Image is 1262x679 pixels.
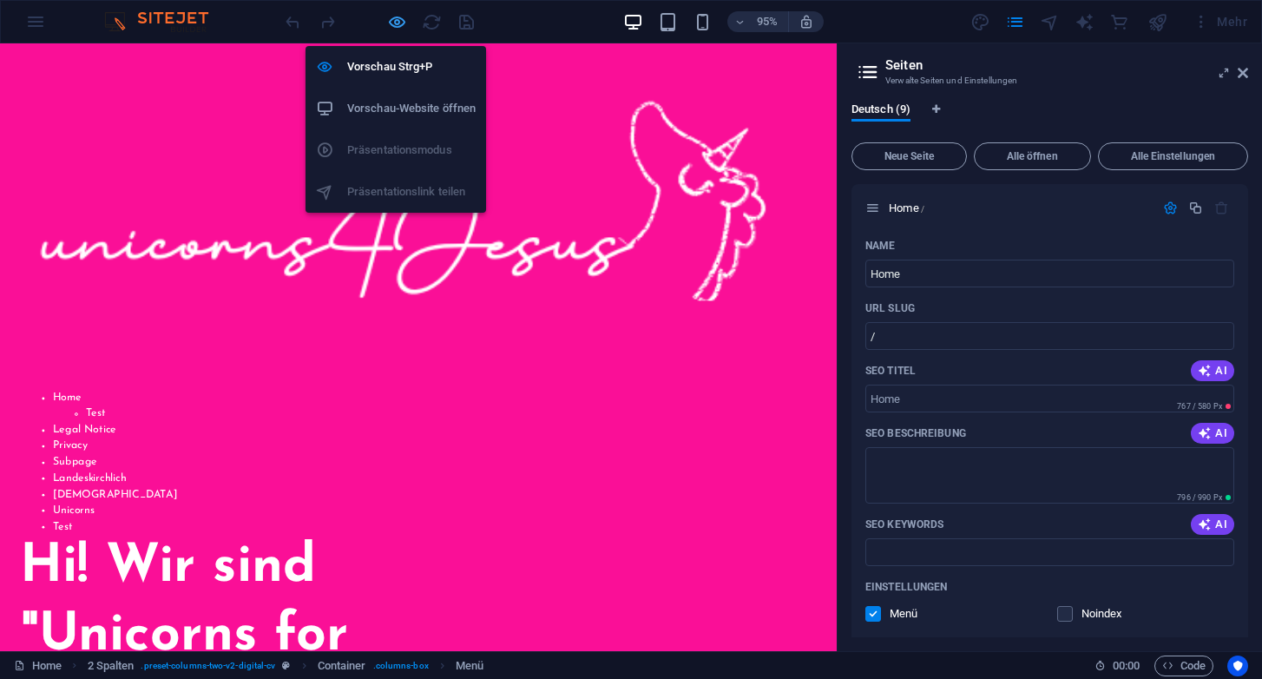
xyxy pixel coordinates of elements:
[1005,12,1025,32] i: Seiten (Strg+Alt+S)
[56,435,102,446] a: Subpage
[1177,493,1222,502] span: 796 / 990 Px
[282,661,290,670] i: Dieses Element ist ein anpassbares Preset
[1106,151,1240,162] span: Alle Einstellungen
[347,56,476,77] h6: Vorschau Strg+P
[889,201,924,214] span: Klick, um Seite zu öffnen
[753,11,781,32] h6: 95%
[865,364,916,378] p: SEO Titel
[1191,514,1234,535] button: AI
[884,202,1154,214] div: Home/
[1173,491,1234,504] span: Berechnete Pixellänge in Suchergebnissen
[56,401,122,412] a: Legal Notice
[14,656,62,676] a: Klick, um Auswahl aufzuheben. Doppelklick öffnet Seitenverwaltung
[88,656,135,676] span: Klick zum Auswählen. Doppelklick zum Bearbeiten
[859,151,959,162] span: Neue Seite
[1005,11,1026,32] button: pages
[456,656,483,676] span: Klick zum Auswählen. Doppelklick zum Bearbeiten
[865,580,947,594] p: Einstellungen
[56,367,86,379] a: Home
[56,469,187,480] a: [DEMOGRAPHIC_DATA]
[865,517,943,531] p: SEO Keywords
[318,656,366,676] span: Klick zum Auswählen. Doppelklick zum Bearbeiten
[88,656,484,676] nav: breadcrumb
[1227,656,1248,676] button: Usercentrics
[851,142,967,170] button: Neue Seite
[1191,360,1234,381] button: AI
[1198,517,1227,531] span: AI
[890,606,946,622] p: Definiert, ob diese Seite in einem automatisch generierten Menü erscheint.
[1098,142,1248,170] button: Alle Einstellungen
[865,301,915,315] p: URL SLUG
[885,73,1213,89] h3: Verwalte Seiten und Einstellungen
[56,452,133,463] a: Landeskirchlich
[1162,656,1206,676] span: Code
[1154,656,1213,676] button: Code
[851,102,1248,135] div: Sprachen-Tabs
[100,11,230,32] img: Editor Logo
[865,322,1234,350] input: Letzter Teil der URL für diese Seite
[865,385,1234,412] input: Der Seitentitel in Suchergebnissen und Browser-Tabs
[1177,402,1222,411] span: 767 / 580 Px
[1081,606,1138,622] p: Weist Suchmaschinen an, diese Seite aus Suchergebnissen auszuschließen.
[1094,656,1140,676] h6: Session-Zeit
[865,426,966,440] p: SEO Beschreibung
[1188,201,1203,215] div: Duplizieren
[885,57,1248,73] h2: Seiten
[865,239,895,253] p: Name
[1173,400,1234,412] span: Berechnete Pixellänge in Suchergebnissen
[56,485,99,497] a: Unicorns
[56,418,92,429] a: Privacy
[865,447,1234,504] textarea: Der Text in Suchergebnissen und Social Media
[56,503,76,514] a: Test
[1214,201,1229,215] div: Die Startseite kann nicht gelöscht werden
[141,656,275,676] span: . preset-columns-two-v2-digital-cv
[347,98,476,119] h6: Vorschau-Website öffnen
[851,99,910,123] span: Deutsch (9)
[373,656,429,676] span: . columns-box
[799,14,814,30] i: Bei Größenänderung Zoomstufe automatisch an das gewählte Gerät anpassen.
[982,151,1083,162] span: Alle öffnen
[1198,426,1227,440] span: AI
[1198,364,1227,378] span: AI
[974,142,1091,170] button: Alle öffnen
[1191,423,1234,444] button: AI
[865,301,915,315] label: Letzter Teil der URL für diese Seite
[90,384,111,395] a: Test
[865,364,916,378] label: Der Seitentitel in Suchergebnissen und Browser-Tabs
[921,204,924,214] span: /
[1125,659,1127,672] span: :
[727,11,789,32] button: 95%
[1163,201,1178,215] div: Einstellungen
[1113,656,1140,676] span: 00 00
[865,426,966,440] label: Der Text in Suchergebnissen und Social Media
